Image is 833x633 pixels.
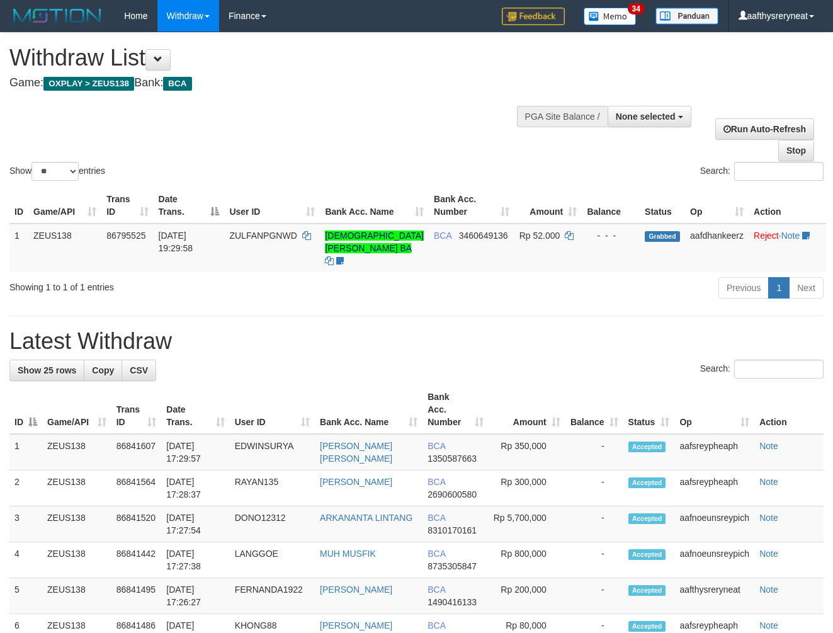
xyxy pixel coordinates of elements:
[434,231,451,241] span: BCA
[18,365,76,375] span: Show 25 rows
[759,441,778,451] a: Note
[623,385,675,434] th: Status: activate to sort column ascending
[154,188,225,224] th: Date Trans.: activate to sort column descending
[161,385,229,434] th: Date Trans.: activate to sort column ascending
[9,224,28,272] td: 1
[759,620,778,630] a: Note
[320,441,392,464] a: [PERSON_NAME] [PERSON_NAME]
[224,188,320,224] th: User ID: activate to sort column ascending
[674,434,754,470] td: aafsreypheaph
[628,3,645,14] span: 34
[161,434,229,470] td: [DATE] 17:29:57
[9,329,824,354] h1: Latest Withdraw
[734,360,824,379] input: Search:
[9,360,84,381] a: Show 25 rows
[42,578,111,614] td: ZEUS138
[754,231,779,241] a: Reject
[101,188,153,224] th: Trans ID: activate to sort column ascending
[428,525,477,535] span: Copy 8310170161 to clipboard
[759,549,778,559] a: Note
[565,470,623,506] td: -
[428,489,477,499] span: Copy 2690600580 to clipboard
[428,561,477,571] span: Copy 8735305847 to clipboard
[9,162,105,181] label: Show entries
[106,231,145,241] span: 86795525
[320,477,392,487] a: [PERSON_NAME]
[9,45,543,71] h1: Withdraw List
[489,506,565,542] td: Rp 5,700,000
[628,477,666,488] span: Accepted
[489,385,565,434] th: Amount: activate to sort column ascending
[685,188,749,224] th: Op: activate to sort column ascending
[428,585,445,595] span: BCA
[230,578,315,614] td: FERNANDA1922
[9,434,42,470] td: 1
[42,385,111,434] th: Game/API: activate to sort column ascending
[230,542,315,578] td: LANGGOE
[163,77,191,91] span: BCA
[130,365,148,375] span: CSV
[428,549,445,559] span: BCA
[9,578,42,614] td: 5
[28,224,101,272] td: ZEUS138
[502,8,565,25] img: Feedback.jpg
[31,162,79,181] select: Showentries
[616,111,676,122] span: None selected
[655,8,718,25] img: panduan.png
[489,542,565,578] td: Rp 800,000
[111,506,162,542] td: 86841520
[459,231,508,241] span: Copy 3460649136 to clipboard
[565,434,623,470] td: -
[715,118,814,140] a: Run Auto-Refresh
[320,620,392,630] a: [PERSON_NAME]
[111,385,162,434] th: Trans ID: activate to sort column ascending
[428,620,445,630] span: BCA
[320,585,392,595] a: [PERSON_NAME]
[674,385,754,434] th: Op: activate to sort column ascending
[749,188,826,224] th: Action
[685,224,749,272] td: aafdhankeerz
[111,470,162,506] td: 86841564
[325,231,424,253] a: [DEMOGRAPHIC_DATA][PERSON_NAME] BA
[781,231,800,241] a: Note
[749,224,826,272] td: ·
[608,106,691,127] button: None selected
[320,549,376,559] a: MUH MUSFIK
[92,365,114,375] span: Copy
[565,385,623,434] th: Balance: activate to sort column ascending
[229,231,297,241] span: ZULFANPGNWD
[43,77,134,91] span: OXPLAY > ZEUS138
[428,453,477,464] span: Copy 1350587663 to clipboard
[754,385,824,434] th: Action
[28,188,101,224] th: Game/API: activate to sort column ascending
[565,506,623,542] td: -
[489,434,565,470] td: Rp 350,000
[159,231,193,253] span: [DATE] 19:29:58
[489,470,565,506] td: Rp 300,000
[428,477,445,487] span: BCA
[9,385,42,434] th: ID: activate to sort column descending
[111,434,162,470] td: 86841607
[628,513,666,524] span: Accepted
[582,188,640,224] th: Balance
[422,385,488,434] th: Bank Acc. Number: activate to sort column ascending
[645,231,680,242] span: Grabbed
[161,470,229,506] td: [DATE] 17:28:37
[161,506,229,542] td: [DATE] 17:27:54
[674,542,754,578] td: aafnoeunsreypich
[230,470,315,506] td: RAYAN135
[320,513,412,523] a: ARKANANTA LINTANG
[9,6,105,25] img: MOTION_logo.png
[428,513,445,523] span: BCA
[674,578,754,614] td: aafthysreryneat
[230,385,315,434] th: User ID: activate to sort column ascending
[565,578,623,614] td: -
[489,578,565,614] td: Rp 200,000
[628,549,666,560] span: Accepted
[628,585,666,596] span: Accepted
[640,188,685,224] th: Status
[674,470,754,506] td: aafsreypheaph
[111,542,162,578] td: 86841442
[759,513,778,523] a: Note
[230,434,315,470] td: EDWINSURYA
